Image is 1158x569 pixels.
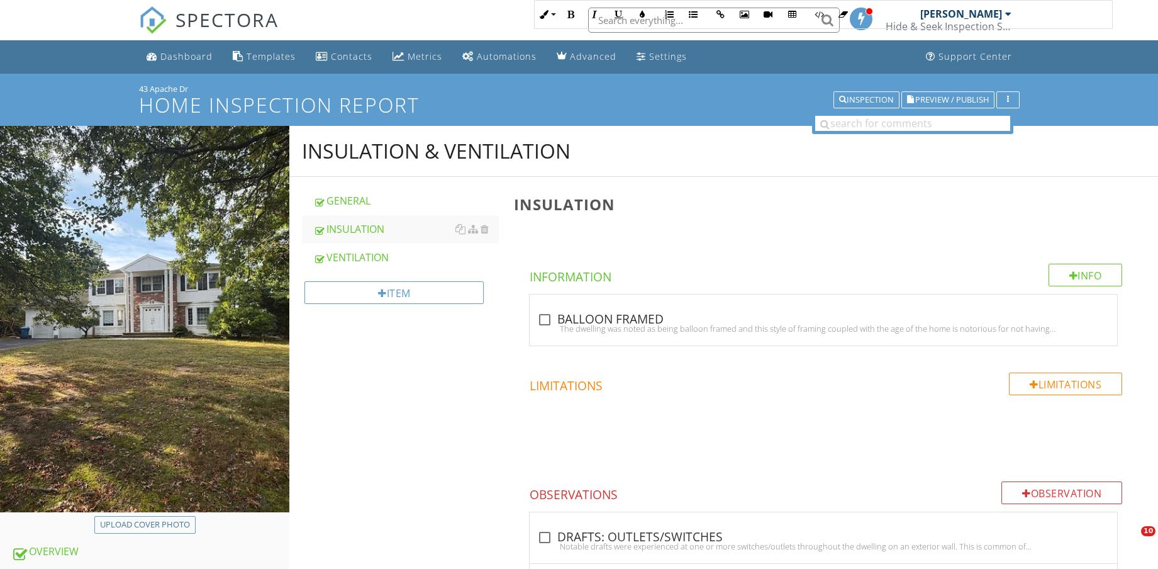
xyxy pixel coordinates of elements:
[142,45,218,69] a: Dashboard
[780,3,804,26] button: Insert Table
[304,281,484,304] div: Item
[139,84,1020,94] div: 43 Apache Dr
[552,45,621,69] a: Advanced
[833,93,899,104] a: Inspection
[915,96,989,104] span: Preview / Publish
[632,45,692,69] a: Settings
[11,544,289,560] div: OVERVIEW
[657,3,681,26] button: Ordered List
[228,45,301,69] a: Templates
[1001,482,1122,504] div: Observation
[938,50,1012,62] div: Support Center
[535,3,559,26] button: Inline Style
[1141,526,1155,536] span: 10
[408,50,442,62] div: Metrics
[559,3,582,26] button: Bold (Ctrl+B)
[756,3,780,26] button: Insert Video
[94,516,196,534] button: Upload cover photo
[331,50,372,62] div: Contacts
[139,17,279,43] a: SPECTORA
[732,3,756,26] button: Insert Image (Ctrl+P)
[708,3,732,26] button: Insert Link (Ctrl+K)
[1009,373,1122,395] div: Limitations
[537,541,1110,551] div: Notable drafts were experienced at one or more switches/outlets throughout the dwelling on an ext...
[831,3,855,26] button: Clear Formatting
[457,45,542,69] a: Automations (Basic)
[901,91,994,109] button: Preview / Publish
[530,482,1122,503] h4: Observations
[139,6,167,34] img: The Best Home Inspection Software - Spectora
[175,6,279,33] span: SPECTORA
[313,250,499,265] div: VENTILATION
[1115,526,1145,556] iframe: Intercom live chat
[537,324,1110,334] div: The dwelling was noted as being balloon framed and this style of framing coupled with the age of ...
[477,50,537,62] div: Automations
[921,45,1017,69] a: Support Center
[313,193,499,208] div: GENERAL
[630,3,654,26] button: Colors
[570,50,616,62] div: Advanced
[606,3,630,26] button: Underline (Ctrl+U)
[1049,264,1123,286] div: Info
[100,519,190,531] div: Upload cover photo
[839,96,894,104] div: Inspection
[311,45,377,69] a: Contacts
[514,196,1138,213] h3: INSULATION
[815,116,1010,131] input: search for comments
[247,50,296,62] div: Templates
[530,373,1122,394] h4: Limitations
[160,50,213,62] div: Dashboard
[582,3,606,26] button: Italic (Ctrl+I)
[901,93,994,104] a: Preview / Publish
[139,94,1020,116] h1: Home Inspection Report
[833,91,899,109] button: Inspection
[302,138,571,164] div: INSULATION & VENTILATION
[313,222,499,237] div: INSULATION
[681,3,705,26] button: Unordered List
[807,3,831,26] button: Code View
[387,45,447,69] a: Metrics
[649,50,687,62] div: Settings
[530,264,1122,285] h4: Information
